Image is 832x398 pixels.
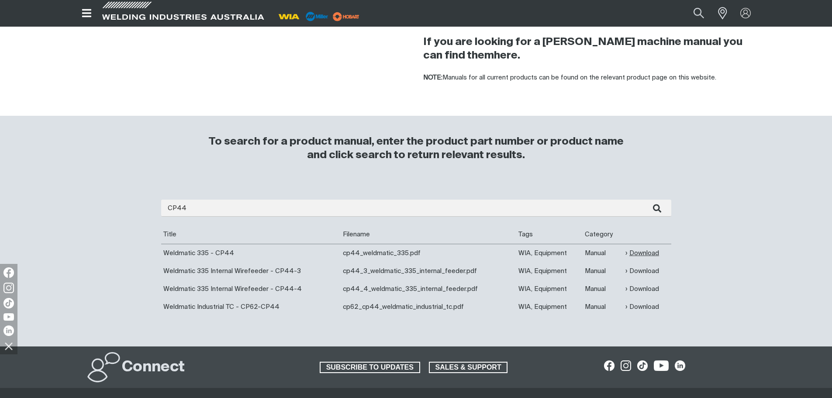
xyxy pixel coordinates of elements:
[423,73,754,83] p: Manuals for all current products can be found on the relevant product page on this website.
[583,225,623,244] th: Category
[494,50,520,61] a: here.
[516,280,583,298] td: WIA, Equipment
[161,280,341,298] td: Weldmatic 335 Internal Wirefeeder - CP44-4
[423,74,442,81] strong: NOTE:
[583,280,623,298] td: Manual
[423,37,742,61] strong: If you are looking for a [PERSON_NAME] machine manual you can find them
[583,244,623,262] td: Manual
[321,362,419,373] span: SUBSCRIBE TO UPDATES
[516,298,583,316] td: WIA, Equipment
[429,362,508,373] a: SALES & SUPPORT
[341,280,516,298] td: cp44_4_weldmatic_335_internal_feeder.pdf
[320,362,420,373] a: SUBSCRIBE TO UPDATES
[341,244,516,262] td: cp44_weldmatic_335.pdf
[516,244,583,262] td: WIA, Equipment
[205,135,628,162] h3: To search for a product manual, enter the product part number or product name and click search to...
[161,244,341,262] td: Weldmatic 335 - CP44
[430,362,507,373] span: SALES & SUPPORT
[341,298,516,316] td: cp62_cp44_weldmatic_industrial_tc.pdf
[3,313,14,321] img: YouTube
[516,262,583,280] td: WIA, Equipment
[341,225,516,244] th: Filename
[161,262,341,280] td: Weldmatic 335 Internal Wirefeeder - CP44-3
[3,267,14,278] img: Facebook
[625,284,659,294] a: Download
[684,3,714,23] button: Search products
[516,225,583,244] th: Tags
[673,3,713,23] input: Product name or item number...
[625,248,659,258] a: Download
[625,266,659,276] a: Download
[3,283,14,293] img: Instagram
[330,10,362,23] img: miller
[341,262,516,280] td: cp44_3_weldmatic_335_internal_feeder.pdf
[1,339,16,353] img: hide socials
[3,298,14,308] img: TikTok
[583,298,623,316] td: Manual
[3,325,14,336] img: LinkedIn
[161,200,671,217] input: Enter search...
[583,262,623,280] td: Manual
[161,298,341,316] td: Weldmatic Industrial TC - CP62-CP44
[161,225,341,244] th: Title
[330,13,362,20] a: miller
[122,358,185,377] h2: Connect
[625,302,659,312] a: Download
